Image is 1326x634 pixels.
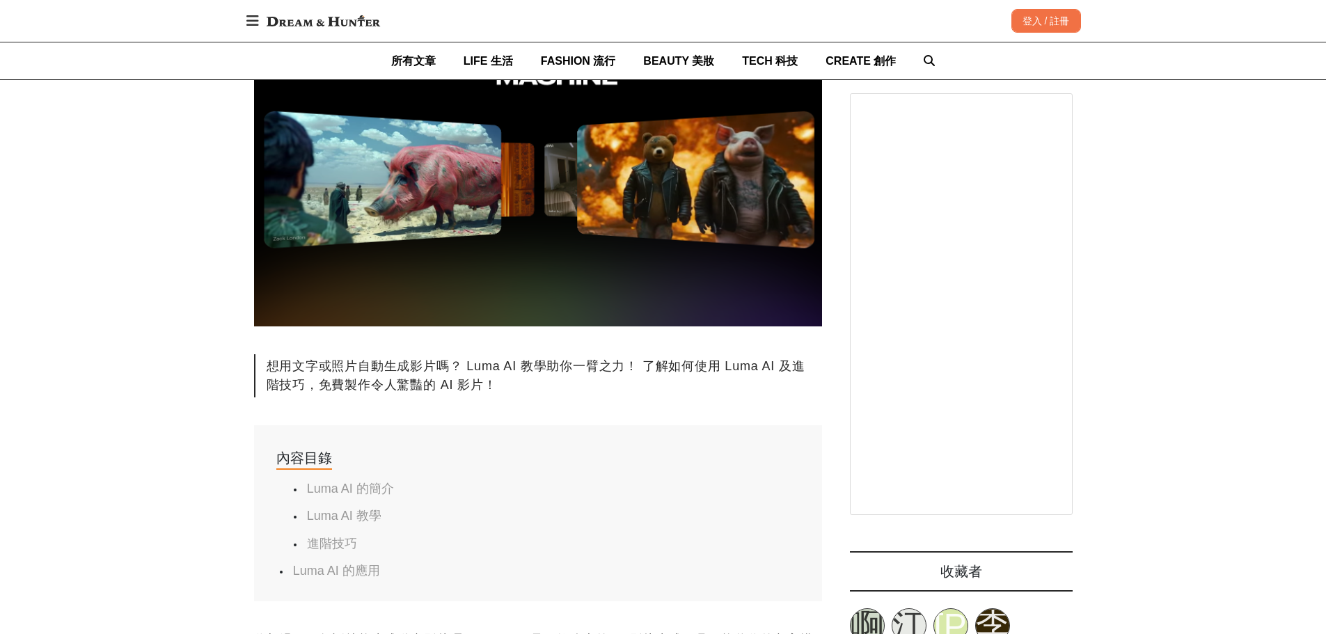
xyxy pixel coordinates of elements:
[541,42,616,79] a: FASHION 流行
[826,42,896,79] a: CREATE 創作
[307,537,357,550] a: 進階技巧
[742,55,798,67] span: TECH 科技
[254,6,822,326] img: Luma AI 免費生成逼真影片，快速使用中文指令或圖片創造短片
[940,564,982,579] span: 收藏者
[742,42,798,79] a: TECH 科技
[464,55,513,67] span: LIFE 生活
[260,8,387,33] img: Dream & Hunter
[391,42,436,79] a: 所有文章
[541,55,616,67] span: FASHION 流行
[307,509,381,523] a: Luma AI 教學
[307,482,394,496] a: Luma AI 的簡介
[464,42,513,79] a: LIFE 生活
[826,55,896,67] span: CREATE 創作
[391,55,436,67] span: 所有文章
[254,354,822,397] div: 想用文字或照片自動生成影片嗎？ Luma AI 教學助你一臂之力！ 了解如何使用 Luma AI 及進階技巧，免費製作令人驚豔的 AI 影片！
[276,447,332,470] div: 內容目錄
[643,55,714,67] span: BEAUTY 美妝
[643,42,714,79] a: BEAUTY 美妝
[1011,9,1081,33] div: 登入 / 註冊
[293,564,380,578] a: Luma AI 的應用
